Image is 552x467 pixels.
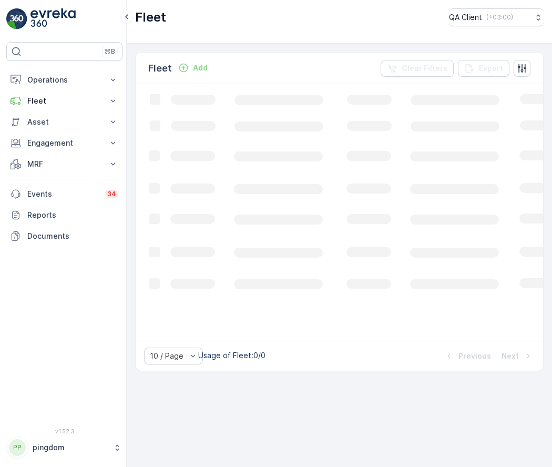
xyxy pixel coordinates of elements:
[105,47,115,56] p: ⌘B
[135,9,166,26] p: Fleet
[27,96,101,106] p: Fleet
[6,8,27,29] img: logo
[174,62,212,74] button: Add
[443,350,492,362] button: Previous
[458,351,491,361] p: Previous
[27,75,101,85] p: Operations
[198,350,265,361] p: Usage of Fleet : 0/0
[27,159,101,169] p: MRF
[381,60,454,77] button: Clear Filters
[502,351,519,361] p: Next
[458,60,509,77] button: Export
[30,8,76,29] img: logo_light-DOdMpM7g.png
[486,13,513,22] p: ( +03:00 )
[27,231,118,241] p: Documents
[27,117,101,127] p: Asset
[6,133,122,154] button: Engagement
[6,428,122,434] span: v 1.52.3
[27,138,101,148] p: Engagement
[6,90,122,111] button: Fleet
[500,350,535,362] button: Next
[27,189,99,199] p: Events
[449,12,482,23] p: QA Client
[148,61,172,76] p: Fleet
[449,8,544,26] button: QA Client(+03:00)
[479,63,503,74] p: Export
[6,436,122,459] button: PPpingdom
[9,439,26,456] div: PP
[6,184,122,205] a: Events34
[107,190,116,198] p: 34
[6,69,122,90] button: Operations
[193,63,208,73] p: Add
[6,154,122,175] button: MRF
[33,442,108,453] p: pingdom
[27,210,118,220] p: Reports
[6,226,122,247] a: Documents
[6,111,122,133] button: Asset
[6,205,122,226] a: Reports
[402,63,447,74] p: Clear Filters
